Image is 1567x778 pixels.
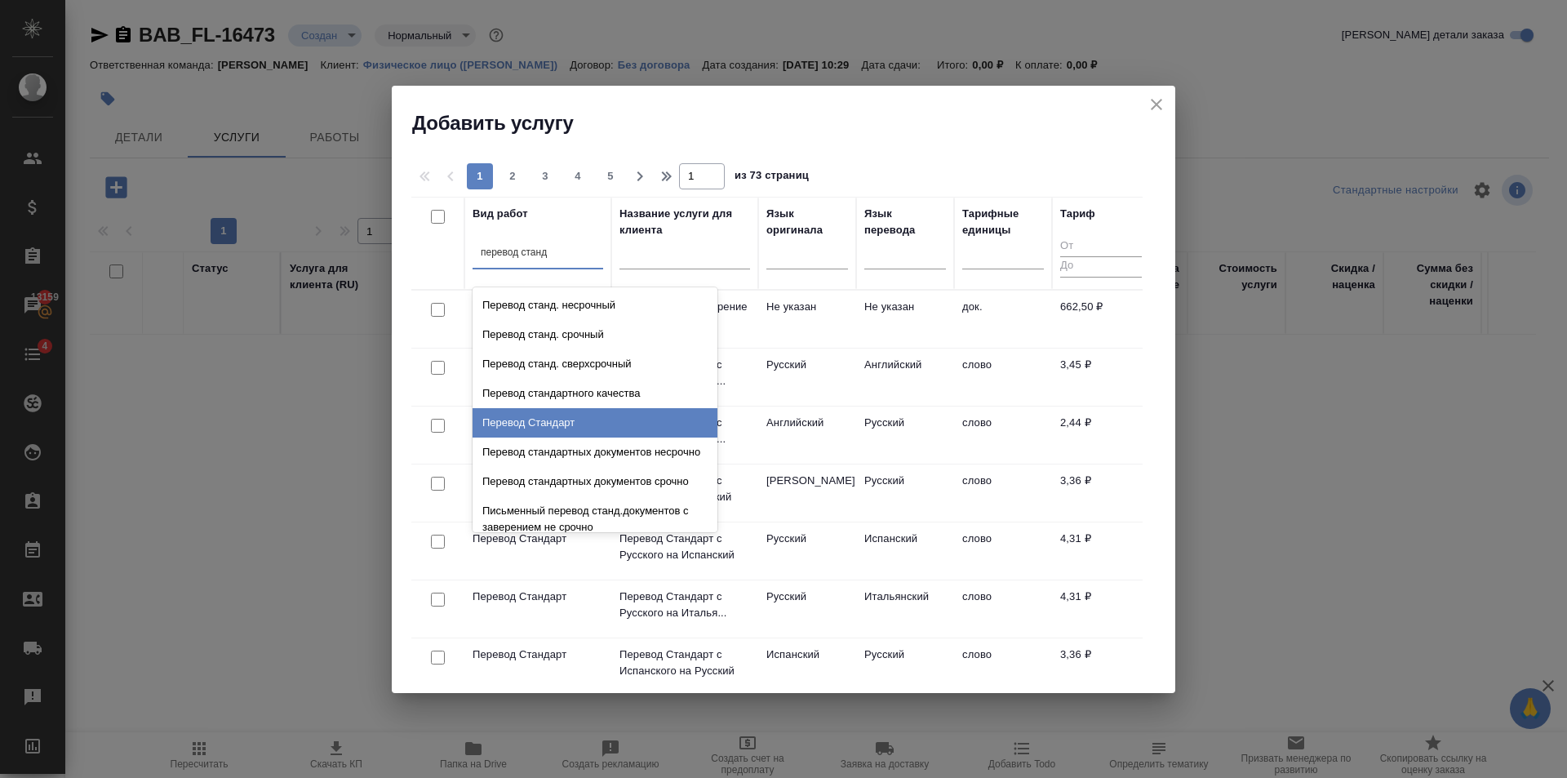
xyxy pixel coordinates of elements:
td: [PERSON_NAME] [758,465,856,522]
td: 3,36 ₽ [1052,465,1150,522]
div: Тарифные единицы [962,206,1044,238]
td: 3,45 ₽ [1052,349,1150,406]
td: Не указан [856,291,954,348]
div: Перевод Стандарт [473,408,717,438]
div: Перевод станд. сверхсрочный [473,349,717,379]
p: Перевод Стандарт [473,531,603,547]
td: Английский [856,349,954,406]
p: Перевод Стандарт с Испанского на Русский [619,647,750,679]
td: Русский [856,465,954,522]
td: слово [954,465,1052,522]
td: Испанский [758,638,856,696]
div: Язык перевода [864,206,946,238]
td: док. [954,291,1052,348]
div: Перевод стандартных документов срочно [473,467,717,496]
td: 4,31 ₽ [1052,580,1150,638]
div: Письменный перевод станд.документов с заверением не срочно [473,496,717,542]
td: Испанский [856,522,954,580]
div: Тариф [1060,206,1095,222]
input: От [1060,237,1142,257]
button: 2 [499,163,526,189]
div: Перевод станд. несрочный [473,291,717,320]
td: Русский [758,580,856,638]
div: Язык оригинала [766,206,848,238]
td: Русский [856,407,954,464]
td: Русский [758,349,856,406]
div: Перевод станд. срочный [473,320,717,349]
td: Английский [758,407,856,464]
p: Перевод Стандарт [473,589,603,605]
td: слово [954,349,1052,406]
p: Перевод Стандарт [473,647,603,663]
td: 4,31 ₽ [1052,522,1150,580]
span: из 73 страниц [735,166,809,189]
span: 5 [597,168,624,184]
td: 662,50 ₽ [1052,291,1150,348]
div: Название услуги для клиента [619,206,750,238]
h2: Добавить услугу [412,110,1175,136]
button: 4 [565,163,591,189]
td: Русский [856,638,954,696]
div: Перевод стандартного качества [473,379,717,408]
td: слово [954,522,1052,580]
span: 2 [499,168,526,184]
input: До [1060,256,1142,277]
button: close [1144,92,1169,117]
button: 3 [532,163,558,189]
span: 3 [532,168,558,184]
td: слово [954,638,1052,696]
td: слово [954,580,1052,638]
button: 5 [597,163,624,189]
p: Перевод Стандарт с Русского на Испанский [619,531,750,563]
td: Итальянский [856,580,954,638]
div: Перевод стандартных документов несрочно [473,438,717,467]
td: слово [954,407,1052,464]
td: Русский [758,522,856,580]
td: 2,44 ₽ [1052,407,1150,464]
div: Вид работ [473,206,528,222]
td: 3,36 ₽ [1052,638,1150,696]
td: Не указан [758,291,856,348]
span: 4 [565,168,591,184]
p: Перевод Стандарт с Русского на Италья... [619,589,750,621]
